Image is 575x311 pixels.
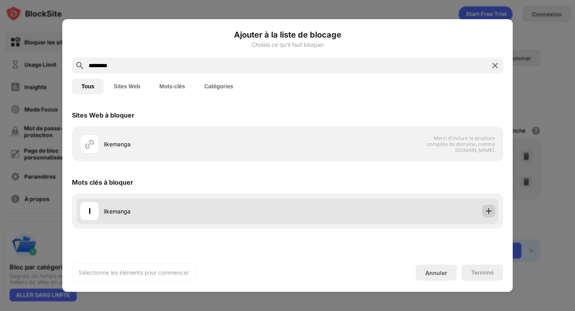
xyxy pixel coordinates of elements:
[490,61,500,70] img: search-close
[89,205,91,217] div: l
[104,140,287,148] div: likemanga
[79,269,189,277] div: Sélectionne les éléments pour commencer
[75,61,85,70] img: search.svg
[425,269,447,276] div: Annuler
[413,135,495,153] span: Merci d'inclure la structure complète du domaine, comme [DOMAIN_NAME].
[72,111,135,119] div: Sites Web à bloquer
[471,269,494,276] div: Terminé
[104,78,150,94] button: Sites Web
[195,78,243,94] button: Catégories
[85,139,94,149] img: url.svg
[104,207,287,215] div: likemanga
[150,78,195,94] button: Mots-clés
[72,29,503,41] h6: Ajouter à la liste de blocage
[72,178,133,186] div: Mots clés à bloquer
[72,42,503,48] div: Choisis ce qu'il faut bloquer
[72,78,104,94] button: Tous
